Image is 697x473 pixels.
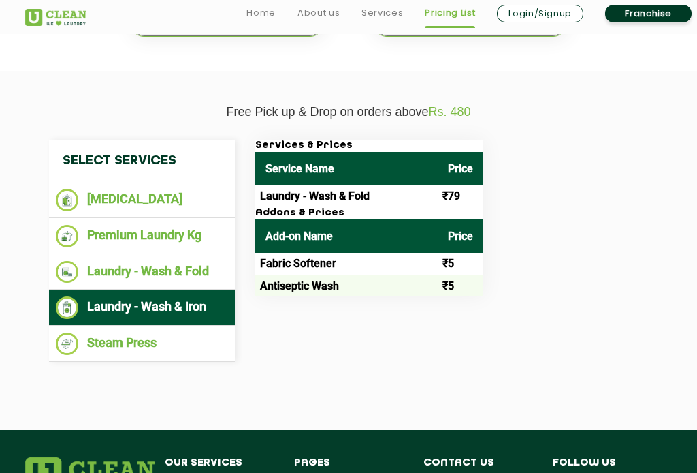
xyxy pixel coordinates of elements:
li: Laundry - Wash & Fold [56,261,228,284]
h4: Select Services [49,140,235,182]
th: Add-on Name [255,219,438,253]
span: Rs. 480 [429,105,471,119]
img: Laundry - Wash & Fold [56,261,78,284]
td: ₹79 [438,185,483,207]
th: Service Name [255,152,438,185]
li: Laundry - Wash & Iron [56,296,228,319]
li: [MEDICAL_DATA] [56,189,228,211]
td: Fabric Softener [255,253,438,275]
a: Pricing List [425,5,475,21]
td: ₹5 [438,253,483,275]
img: Premium Laundry Kg [56,225,78,247]
td: Antiseptic Wash [255,275,438,296]
p: Free Pick up & Drop on orders above [25,105,672,119]
img: Dry Cleaning [56,189,78,211]
a: Login/Signup [497,5,583,22]
h3: Services & Prices [255,140,483,152]
a: Services [361,5,403,21]
li: Premium Laundry Kg [56,225,228,247]
li: Steam Press [56,333,228,355]
th: Price [438,152,483,185]
img: Steam Press [56,333,78,355]
a: About us [297,5,340,21]
h3: Addons & Prices [255,207,483,219]
th: Price [438,219,483,253]
td: Laundry - Wash & Fold [255,185,438,207]
img: Laundry - Wash & Iron [56,296,78,319]
a: Franchise [605,5,692,22]
img: UClean Laundry and Dry Cleaning [25,9,86,26]
a: Home [246,5,276,21]
td: ₹5 [438,275,483,296]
